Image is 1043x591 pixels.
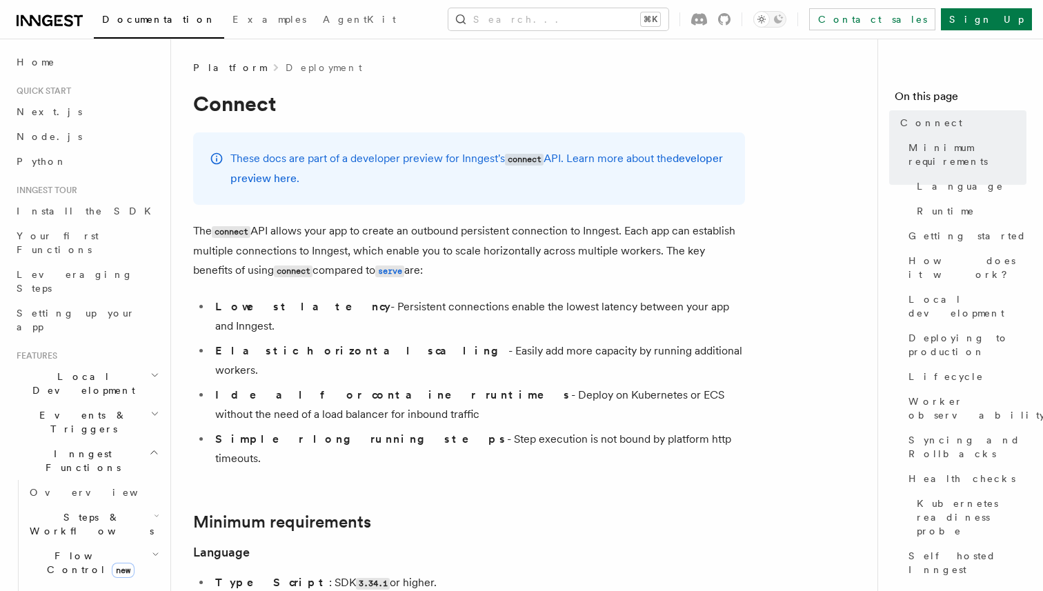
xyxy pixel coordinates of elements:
a: Language [911,174,1026,199]
a: Language [193,543,250,562]
a: Kubernetes readiness probe [911,491,1026,543]
button: Search...⌘K [448,8,668,30]
a: How does it work? [903,248,1026,287]
a: Syncing and Rollbacks [903,428,1026,466]
span: AgentKit [323,14,396,25]
span: new [112,563,135,578]
a: Leveraging Steps [11,262,162,301]
a: Deployment [286,61,362,74]
strong: Lowest latency [215,300,390,313]
span: How does it work? [908,254,1026,281]
span: Health checks [908,472,1015,485]
a: Runtime [911,199,1026,223]
li: - Deploy on Kubernetes or ECS without the need of a load balancer for inbound traffic [211,385,745,424]
strong: Ideal for container runtimes [215,388,571,401]
code: connect [505,154,544,166]
span: Flow Control [24,549,152,577]
span: Next.js [17,106,82,117]
span: Setting up your app [17,308,135,332]
a: Node.js [11,124,162,149]
strong: Elastic horizontal scaling [215,344,508,357]
span: Minimum requirements [908,141,1026,168]
span: Overview [30,487,172,498]
strong: TypeScript [215,576,329,589]
code: connect [212,226,250,238]
h1: Connect [193,91,745,116]
h4: On this page [895,88,1026,110]
a: Documentation [94,4,224,39]
button: Events & Triggers [11,403,162,441]
a: Health checks [903,466,1026,491]
a: serve [375,263,404,277]
a: Setting up your app [11,301,162,339]
span: Python [17,156,67,167]
a: Deploying to production [903,325,1026,364]
span: Features [11,350,57,361]
span: Inngest Functions [11,447,149,474]
span: Language [917,179,1004,193]
a: Getting started [903,223,1026,248]
p: These docs are part of a developer preview for Inngest's API. Learn more about the . [230,149,728,188]
span: Local Development [11,370,150,397]
a: Your first Functions [11,223,162,262]
a: Minimum requirements [193,512,371,532]
a: Contact sales [809,8,935,30]
li: - Easily add more capacity by running additional workers. [211,341,745,380]
span: Install the SDK [17,206,159,217]
li: - Persistent connections enable the lowest latency between your app and Inngest. [211,297,745,336]
span: Syncing and Rollbacks [908,433,1026,461]
span: Kubernetes readiness probe [917,497,1026,538]
span: Examples [232,14,306,25]
span: Lifecycle [908,370,984,383]
li: - Step execution is not bound by platform http timeouts. [211,430,745,468]
a: Overview [24,480,162,505]
a: Self hosted Inngest [903,543,1026,582]
p: The API allows your app to create an outbound persistent connection to Inngest. Each app can esta... [193,221,745,281]
span: Home [17,55,55,69]
button: Flow Controlnew [24,543,162,582]
strong: Simpler long running steps [215,432,507,445]
code: 3.34.1 [356,578,390,590]
a: Python [11,149,162,174]
a: Lifecycle [903,364,1026,389]
button: Inngest Functions [11,441,162,480]
a: Minimum requirements [903,135,1026,174]
span: Runtime [917,204,975,218]
kbd: ⌘K [641,12,660,26]
a: Install the SDK [11,199,162,223]
a: Home [11,50,162,74]
span: Inngest tour [11,185,77,196]
span: Local development [908,292,1026,320]
code: serve [375,266,404,277]
span: Steps & Workflows [24,510,154,538]
a: Next.js [11,99,162,124]
span: Node.js [17,131,82,142]
button: Local Development [11,364,162,403]
span: Platform [193,61,266,74]
code: connect [274,266,312,277]
button: Steps & Workflows [24,505,162,543]
button: Toggle dark mode [753,11,786,28]
span: Getting started [908,229,1026,243]
span: Quick start [11,86,71,97]
span: Your first Functions [17,230,99,255]
a: Connect [895,110,1026,135]
a: Sign Up [941,8,1032,30]
span: Self hosted Inngest [908,549,1026,577]
span: Leveraging Steps [17,269,133,294]
a: Worker observability [903,389,1026,428]
span: Deploying to production [908,331,1026,359]
span: Connect [900,116,962,130]
span: Documentation [102,14,216,25]
span: Events & Triggers [11,408,150,436]
a: AgentKit [315,4,404,37]
a: Local development [903,287,1026,325]
a: Examples [224,4,315,37]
